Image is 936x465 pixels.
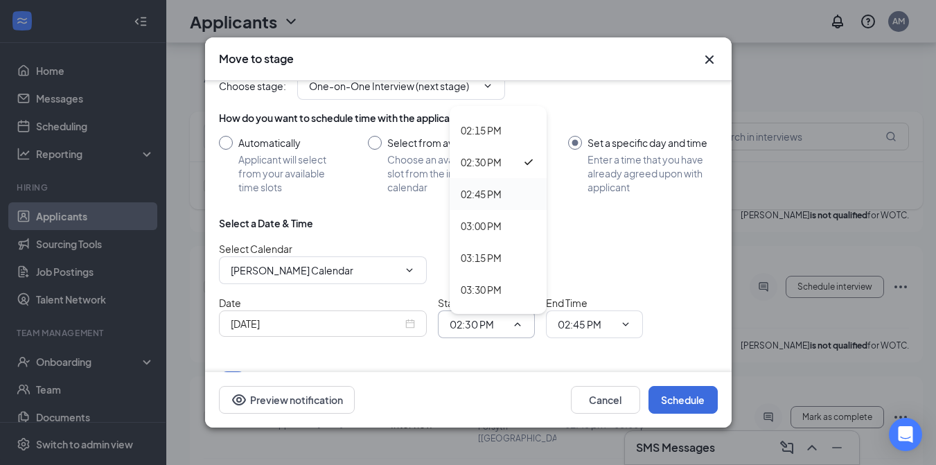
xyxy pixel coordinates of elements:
svg: Eye [231,392,247,408]
span: Select Calendar [219,243,292,255]
svg: ChevronDown [404,265,415,276]
span: End Time [546,297,588,309]
svg: ChevronDown [482,80,493,91]
div: 02:45 PM [461,186,502,202]
div: 03:15 PM [461,250,502,265]
button: Close [701,51,718,68]
span: Mark applicant(s) as Completed for Group Interview [252,371,486,388]
svg: Cross [701,51,718,68]
span: Choose stage : [219,78,286,94]
input: Start time [450,317,506,332]
input: Oct 17, 2025 [231,316,403,331]
h3: Move to stage [219,51,294,67]
span: Date [219,297,241,309]
div: Open Intercom Messenger [889,418,922,451]
svg: ChevronDown [620,319,631,330]
svg: ChevronUp [512,319,523,330]
div: 02:30 PM [461,155,502,170]
span: Start Time [438,297,484,309]
button: Schedule [648,386,718,414]
div: 02:15 PM [461,123,502,138]
div: 03:30 PM [461,282,502,297]
div: Select a Date & Time [219,216,313,230]
div: How do you want to schedule time with the applicant? [219,111,718,125]
input: End time [558,317,615,332]
button: Preview notificationEye [219,386,355,414]
div: 03:00 PM [461,218,502,234]
svg: Checkmark [522,155,536,169]
button: Cancel [571,386,640,414]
